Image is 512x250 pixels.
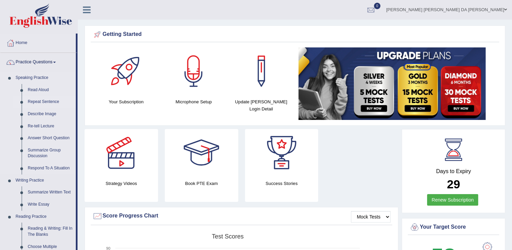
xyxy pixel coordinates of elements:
a: Home [0,34,76,50]
a: Practice Questions [0,53,76,70]
a: Read Aloud [25,84,76,96]
a: Speaking Practice [13,72,76,84]
h4: Update [PERSON_NAME] Login Detail [231,98,292,112]
a: Describe Image [25,108,76,120]
b: 29 [447,178,460,191]
h4: Your Subscription [96,98,157,105]
a: Write Essay [25,199,76,211]
a: Reading & Writing: Fill In The Blanks [25,223,76,241]
a: Renew Subscription [427,194,478,206]
h4: Success Stories [245,180,318,187]
h4: Strategy Videos [85,180,158,187]
a: Repeat Sentence [25,96,76,108]
a: Re-tell Lecture [25,120,76,132]
div: Your Target Score [409,222,497,232]
div: Getting Started [92,29,497,40]
h4: Book PTE Exam [165,180,238,187]
img: small5.jpg [298,47,486,120]
a: Reading Practice [13,211,76,223]
a: Summarize Group Discussion [25,144,76,162]
span: 0 [374,3,381,9]
a: Answer Short Question [25,132,76,144]
a: Respond To A Situation [25,162,76,174]
div: Score Progress Chart [92,211,391,221]
a: Writing Practice [13,174,76,187]
h4: Days to Expiry [409,168,497,174]
h4: Microphone Setup [163,98,224,105]
a: Summarize Written Text [25,186,76,199]
tspan: Test scores [212,233,244,240]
